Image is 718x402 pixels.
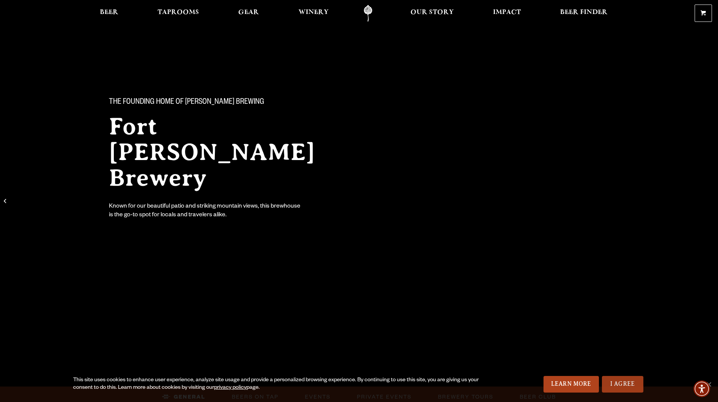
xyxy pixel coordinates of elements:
span: Winery [299,9,329,15]
a: Odell Home [354,5,382,22]
span: Beer [100,9,118,15]
span: Beer Finder [560,9,608,15]
span: Impact [493,9,521,15]
a: Learn More [543,376,599,393]
span: Our Story [410,9,454,15]
span: Gear [238,9,259,15]
a: Beer [95,5,123,22]
div: This site uses cookies to enhance user experience, analyze site usage and provide a personalized ... [73,377,481,392]
span: The Founding Home of [PERSON_NAME] Brewing [109,98,264,108]
div: Known for our beautiful patio and striking mountain views, this brewhouse is the go-to spot for l... [109,203,302,220]
a: Taprooms [153,5,204,22]
span: Taprooms [158,9,199,15]
a: privacy policy [214,385,246,391]
a: I Agree [602,376,643,393]
a: Gear [233,5,264,22]
div: Accessibility Menu [694,380,710,397]
a: Our Story [406,5,459,22]
h2: Fort [PERSON_NAME] Brewery [109,114,344,191]
a: Impact [488,5,526,22]
a: Beer Finder [555,5,612,22]
a: Winery [294,5,334,22]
